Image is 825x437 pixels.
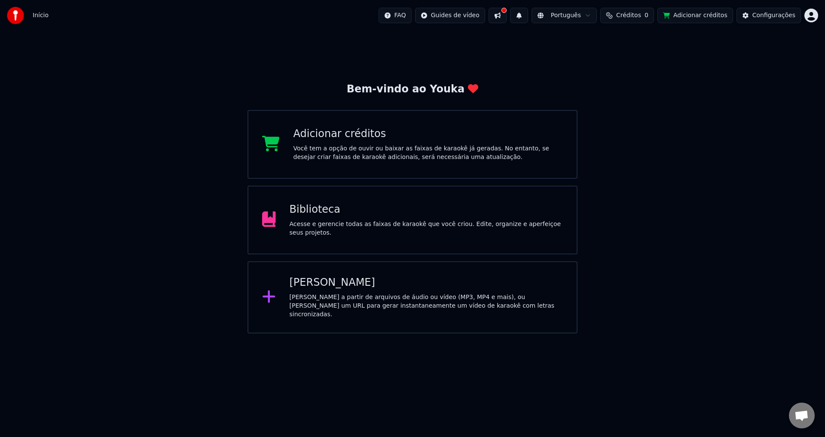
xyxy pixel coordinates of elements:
[379,8,412,23] button: FAQ
[736,8,801,23] button: Configurações
[415,8,485,23] button: Guides de vídeo
[657,8,733,23] button: Adicionar créditos
[290,276,563,290] div: [PERSON_NAME]
[600,8,654,23] button: Créditos0
[616,11,641,20] span: Créditos
[293,144,563,162] div: Você tem a opção de ouvir ou baixar as faixas de karaokê já geradas. No entanto, se desejar criar...
[290,203,563,217] div: Biblioteca
[290,220,563,237] div: Acesse e gerencie todas as faixas de karaokê que você criou. Edite, organize e aperfeiçoe seus pr...
[293,127,563,141] div: Adicionar créditos
[752,11,795,20] div: Configurações
[7,7,24,24] img: youka
[347,83,478,96] div: Bem-vindo ao Youka
[33,11,49,20] span: Início
[789,403,815,428] a: Bate-papo aberto
[33,11,49,20] nav: breadcrumb
[645,11,648,20] span: 0
[290,293,563,319] div: [PERSON_NAME] a partir de arquivos de áudio ou vídeo (MP3, MP4 e mais), ou [PERSON_NAME] um URL p...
